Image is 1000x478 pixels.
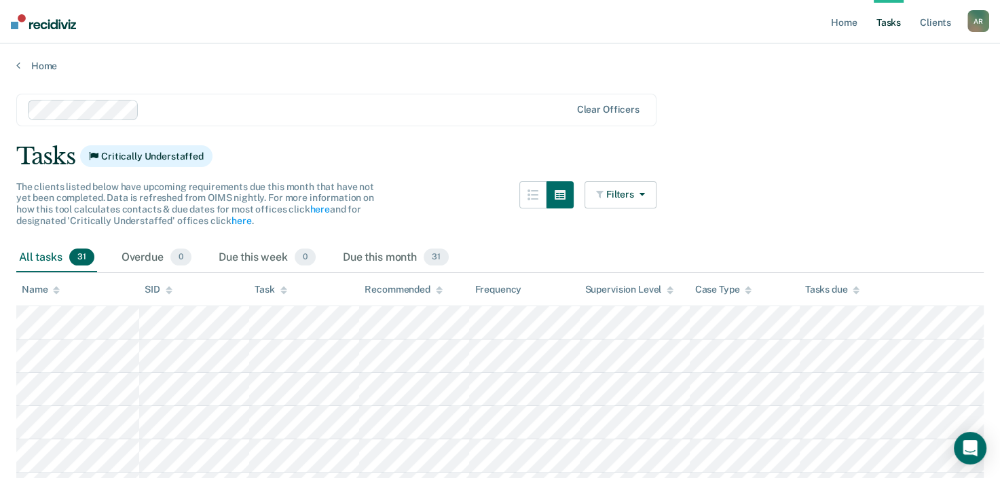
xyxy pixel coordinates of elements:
button: Filters [585,181,656,208]
a: Home [16,60,984,72]
a: here [310,204,329,215]
div: Overdue0 [119,243,194,273]
div: Case Type [695,284,752,295]
div: Recommended [365,284,442,295]
div: Due this month31 [340,243,451,273]
div: Open Intercom Messenger [954,432,986,464]
div: Task [255,284,286,295]
div: Tasks due [805,284,860,295]
img: Recidiviz [11,14,76,29]
div: Name [22,284,60,295]
span: 0 [295,249,316,266]
button: AR [967,10,989,32]
div: Frequency [475,284,521,295]
div: All tasks31 [16,243,97,273]
div: A R [967,10,989,32]
div: Supervision Level [585,284,674,295]
span: The clients listed below have upcoming requirements due this month that have not yet been complet... [16,181,374,226]
div: Clear officers [577,104,640,115]
span: Critically Understaffed [80,145,212,167]
span: 31 [69,249,94,266]
div: Due this week0 [216,243,318,273]
span: 31 [424,249,449,266]
a: here [232,215,251,226]
div: SID [145,284,172,295]
div: Tasks [16,143,984,170]
span: 0 [170,249,191,266]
